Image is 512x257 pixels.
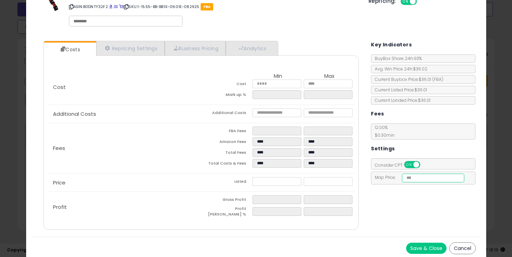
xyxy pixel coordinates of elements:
span: Current Listed Price: $36.01 [371,87,427,93]
td: Profit [PERSON_NAME] % [201,206,252,219]
td: Total Fees [201,148,252,159]
a: Analytics [226,41,277,55]
p: Price [47,180,201,186]
span: $36.01 [419,76,443,82]
span: ( FBA ) [432,76,443,82]
span: BuyBox Share 24h: 93% [371,55,422,61]
td: FBA Fees [201,127,252,137]
h5: Settings [371,144,395,153]
span: Current Buybox Price: [371,76,443,82]
td: Total Costs & Fees [201,159,252,170]
h5: Key Indicators [371,40,412,49]
p: Profit [47,204,201,210]
span: 12.00 % [371,124,395,138]
td: Amazon Fees [201,137,252,148]
p: Fees [47,145,201,151]
span: Current Landed Price: $36.01 [371,97,430,103]
p: Cost [47,84,201,90]
th: Min [253,73,304,80]
span: $0.30 min [371,132,395,138]
td: Cost [201,80,252,90]
p: Additional Costs [47,111,201,117]
a: All offer listings [114,4,118,9]
a: Repricing Settings [96,41,165,55]
a: Costs [44,43,95,56]
span: ON [405,162,413,168]
button: Save & Close [406,243,447,254]
span: Consider CPT: [371,162,429,168]
td: Gross Profit [201,195,252,206]
th: Max [304,73,355,80]
td: Mark up % [201,90,252,101]
a: Your listing only [119,4,123,9]
span: Avg. Win Price 24h: $36.02 [371,66,427,72]
td: Additional Costs [201,108,252,119]
p: ASIN: B0DNTY32F2 | SKU: 1-15.55-BB-BB1X-0601E-082925 [69,1,358,12]
span: OFF [419,162,430,168]
span: FBA [201,3,214,10]
a: BuyBox page [109,4,113,9]
td: Listed [201,177,252,188]
h5: Fees [371,109,384,118]
span: Map Price: [371,174,464,180]
a: Business Pricing [165,41,226,55]
button: Cancel [449,242,476,254]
